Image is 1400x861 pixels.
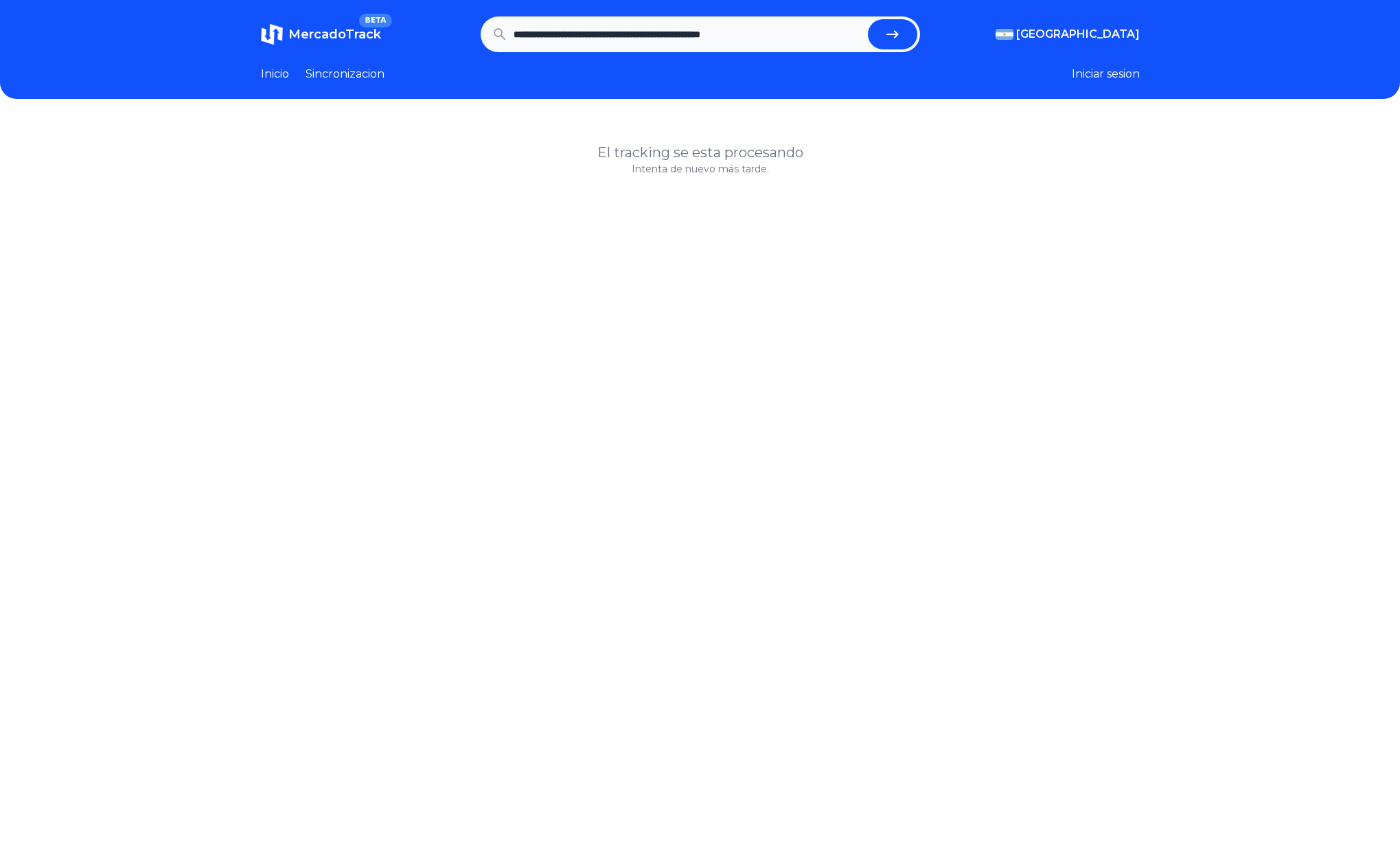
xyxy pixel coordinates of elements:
span: MercadoTrack [288,27,381,42]
a: Inicio [261,66,289,82]
button: Iniciar sesion [1072,66,1140,82]
button: [GEOGRAPHIC_DATA] [996,26,1140,43]
h1: El tracking se esta procesando [261,143,1140,162]
span: [GEOGRAPHIC_DATA] [1016,26,1140,43]
span: BETA [359,14,391,27]
a: Sincronizacion [306,66,385,82]
img: Argentina [996,29,1013,40]
p: Intenta de nuevo más tarde. [261,162,1140,176]
img: MercadoTrack [261,23,283,45]
a: MercadoTrackBETA [261,23,381,45]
